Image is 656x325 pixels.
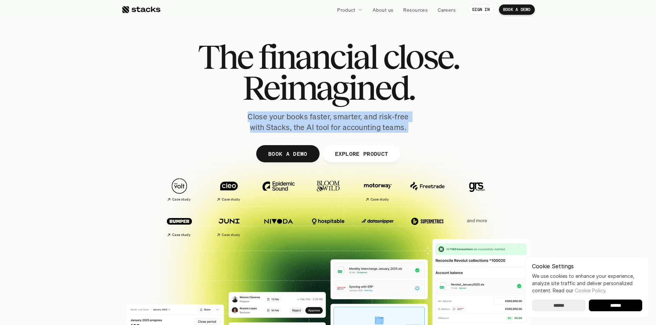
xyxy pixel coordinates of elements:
span: Read our . [553,288,606,293]
span: financial [258,41,377,72]
a: Case study [356,175,399,205]
p: SIGN IN [472,7,490,12]
p: Product [337,6,355,13]
p: Resources [403,6,428,13]
h2: Case study [172,233,190,237]
h2: Case study [222,233,240,237]
p: About us [373,6,393,13]
a: Case study [208,175,250,205]
a: About us [368,3,397,16]
span: close. [383,41,459,72]
a: Resources [399,3,432,16]
a: BOOK A DEMO [256,145,319,162]
p: and more [456,218,498,224]
a: Case study [158,175,201,205]
p: BOOK A DEMO [268,149,307,159]
a: BOOK A DEMO [499,4,535,15]
a: Case study [158,210,201,240]
a: SIGN IN [468,4,494,15]
a: Cookie Policy [575,288,605,293]
a: Careers [434,3,460,16]
p: BOOK A DEMO [503,7,531,12]
h2: Case study [222,197,240,202]
a: Privacy Policy [81,159,112,164]
p: Careers [438,6,456,13]
span: The [198,41,252,72]
a: Case study [208,210,250,240]
a: EXPLORE PRODUCT [323,145,400,162]
p: We use cookies to enhance your experience, analyze site traffic and deliver personalized content. [532,272,642,294]
span: Reimagined. [242,72,414,103]
p: Cookie Settings [532,263,642,269]
p: Close your books faster, smarter, and risk-free with Stacks, the AI tool for accounting teams. [242,111,414,133]
p: EXPLORE PRODUCT [335,149,388,159]
h2: Case study [172,197,190,202]
h2: Case study [371,197,389,202]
